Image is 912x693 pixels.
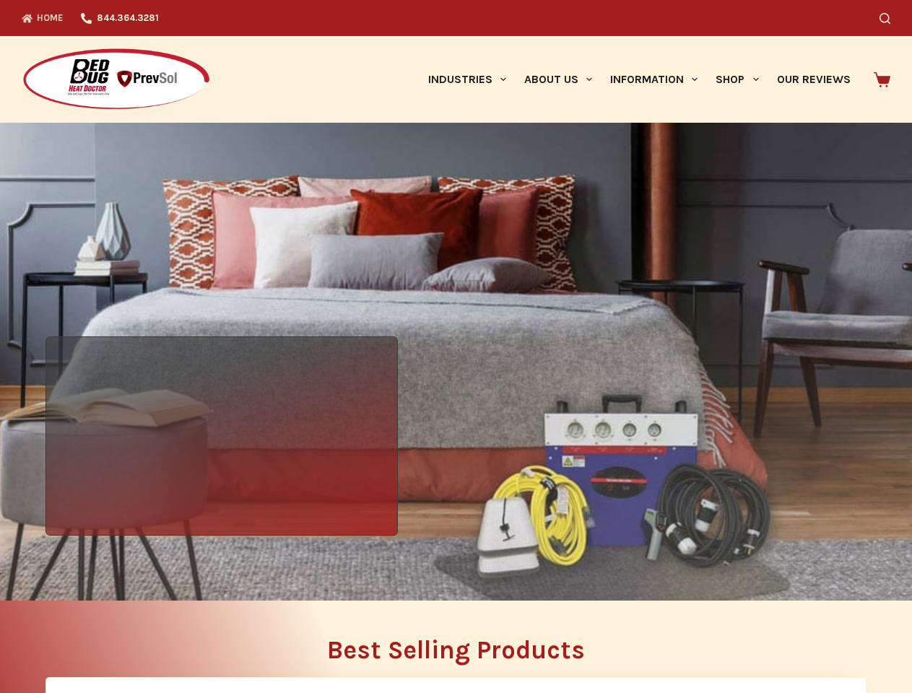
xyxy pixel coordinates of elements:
[45,637,867,663] h2: Best Selling Products
[515,36,601,123] a: About Us
[419,36,515,123] a: Industries
[880,13,890,24] button: Search
[419,36,859,123] nav: Primary
[22,48,211,112] img: Prevsol/Bed Bug Heat Doctor
[707,36,768,123] a: Shop
[768,36,859,123] a: Our Reviews
[602,36,707,123] a: Information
